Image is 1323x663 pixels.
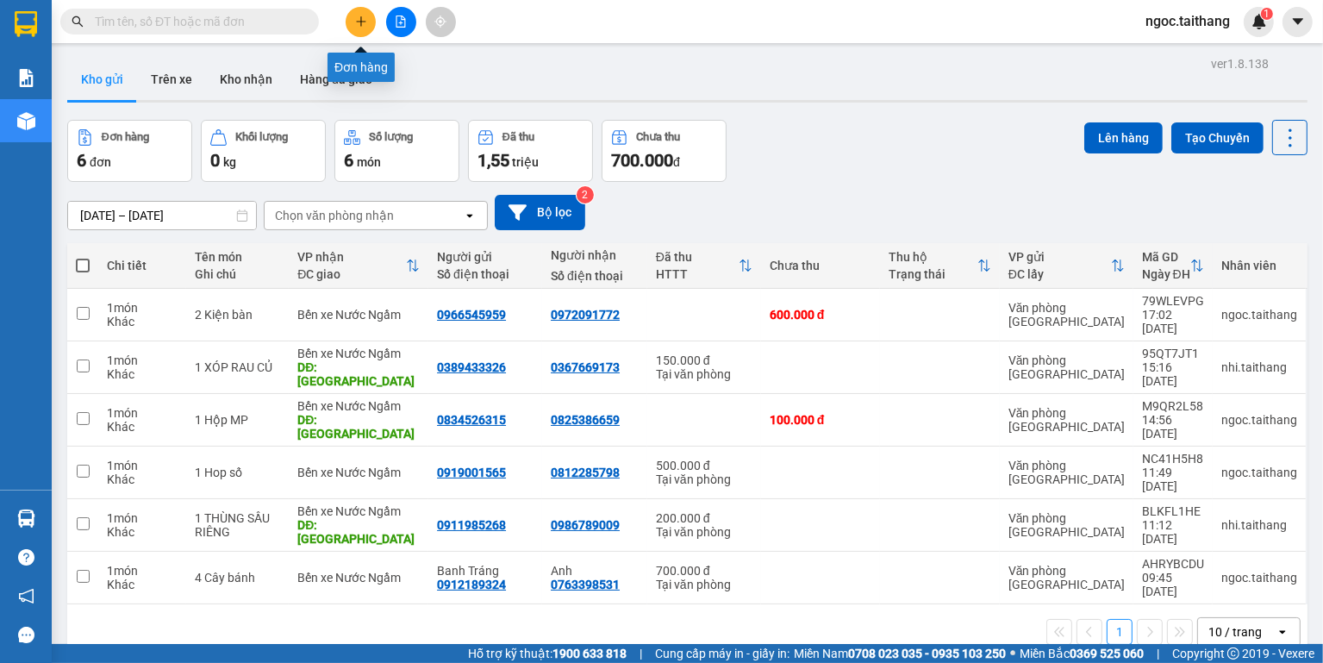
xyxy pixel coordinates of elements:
div: VP nhận [297,250,406,264]
div: M9QR2L58 [1142,399,1204,413]
div: 700.000 đ [656,564,752,578]
div: Khác [107,525,178,539]
div: 79WLEVPG [1142,294,1204,308]
span: aim [434,16,446,28]
div: Số điện thoại [551,269,639,283]
div: Bến xe Nước Ngầm [297,466,420,479]
div: 1 món [107,564,178,578]
div: ĐC lấy [1008,267,1111,281]
div: Khối lượng [235,131,288,143]
span: ⚪️ [1010,650,1015,657]
div: BLKFL1HE [1142,504,1204,518]
div: Bến xe Nước Ngầm [297,399,420,413]
input: Select a date range. [68,202,256,229]
div: ngoc.taithang [1221,413,1297,427]
div: 500.000 đ [656,459,752,472]
div: AHRYBCDU [1142,557,1204,571]
span: | [1157,644,1159,663]
div: Văn phòng [GEOGRAPHIC_DATA] [1008,406,1125,434]
div: Văn phòng [GEOGRAPHIC_DATA] [1008,353,1125,381]
button: caret-down [1282,7,1313,37]
div: DĐ: HÀ TĨNH [297,518,420,546]
button: plus [346,7,376,37]
div: 1 món [107,353,178,367]
div: HTTT [656,267,739,281]
th: Toggle SortBy [1000,243,1133,289]
div: 10 / trang [1208,623,1262,641]
div: Bến xe Nước Ngầm [297,308,420,322]
div: 1 món [107,459,178,472]
div: Khác [107,578,178,591]
div: ver 1.8.138 [1211,54,1269,73]
span: đ [673,155,680,169]
div: Chưa thu [770,259,871,272]
span: 6 [77,150,86,171]
div: Văn phòng [GEOGRAPHIC_DATA] [1008,511,1125,539]
div: Khác [107,367,178,381]
div: 09:45 [DATE] [1142,571,1204,598]
div: 0367669173 [551,360,620,374]
div: 11:49 [DATE] [1142,466,1204,493]
div: Đơn hàng [328,53,395,82]
button: Lên hàng [1084,122,1163,153]
button: aim [426,7,456,37]
img: warehouse-icon [17,112,35,130]
div: Ngày ĐH [1142,267,1190,281]
div: Bến xe Nước Ngầm [297,571,420,585]
div: Người nhận [551,248,639,262]
span: Miền Bắc [1020,644,1144,663]
div: VP gửi [1008,250,1111,264]
span: caret-down [1290,14,1306,29]
span: 700.000 [611,150,673,171]
span: question-circle [18,549,34,566]
div: Đã thu [656,250,739,264]
div: 0919001565 [437,466,506,479]
div: 4 Cây bánh [195,571,280,585]
span: đơn [90,155,111,169]
span: Miền Nam [794,644,1006,663]
img: icon-new-feature [1251,14,1267,29]
div: 0825386659 [551,413,620,427]
div: 1 món [107,406,178,420]
span: notification [18,588,34,604]
span: Hỗ trợ kỹ thuật: [468,644,627,663]
img: solution-icon [17,69,35,87]
button: file-add [386,7,416,37]
span: 0 [210,150,220,171]
div: Tại văn phòng [656,472,752,486]
div: Văn phòng [GEOGRAPHIC_DATA] [1008,301,1125,328]
div: 200.000 đ [656,511,752,525]
div: 17:02 [DATE] [1142,308,1204,335]
span: search [72,16,84,28]
th: Toggle SortBy [1133,243,1213,289]
div: 2 Kiện bàn [195,308,280,322]
div: Banh Tráng [437,564,534,578]
div: Trạng thái [889,267,977,281]
div: 0986789009 [551,518,620,532]
span: plus [355,16,367,28]
button: Hàng đã giao [286,59,386,100]
button: Bộ lọc [495,195,585,230]
div: 1 THÙNG SẦU RIÊNG [195,511,280,539]
th: Toggle SortBy [647,243,761,289]
div: Chọn văn phòng nhận [275,207,394,224]
sup: 2 [577,186,594,203]
button: Đơn hàng6đơn [67,120,192,182]
span: 1 [1264,8,1270,20]
div: 95QT7JT1 [1142,347,1204,360]
div: Văn phòng [GEOGRAPHIC_DATA] [1008,459,1125,486]
div: Tại văn phòng [656,367,752,381]
div: 600.000 đ [770,308,871,322]
svg: open [463,209,477,222]
div: 0834526315 [437,413,506,427]
div: ngoc.taithang [1221,308,1297,322]
div: ngoc.taithang [1221,571,1297,585]
div: Tại văn phòng [656,578,752,591]
div: Số lượng [369,131,413,143]
img: warehouse-icon [17,510,35,528]
span: món [357,155,381,169]
span: ngoc.taithang [1132,10,1244,32]
div: 100.000 đ [770,413,871,427]
div: ngoc.taithang [1221,466,1297,479]
span: 6 [344,150,353,171]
